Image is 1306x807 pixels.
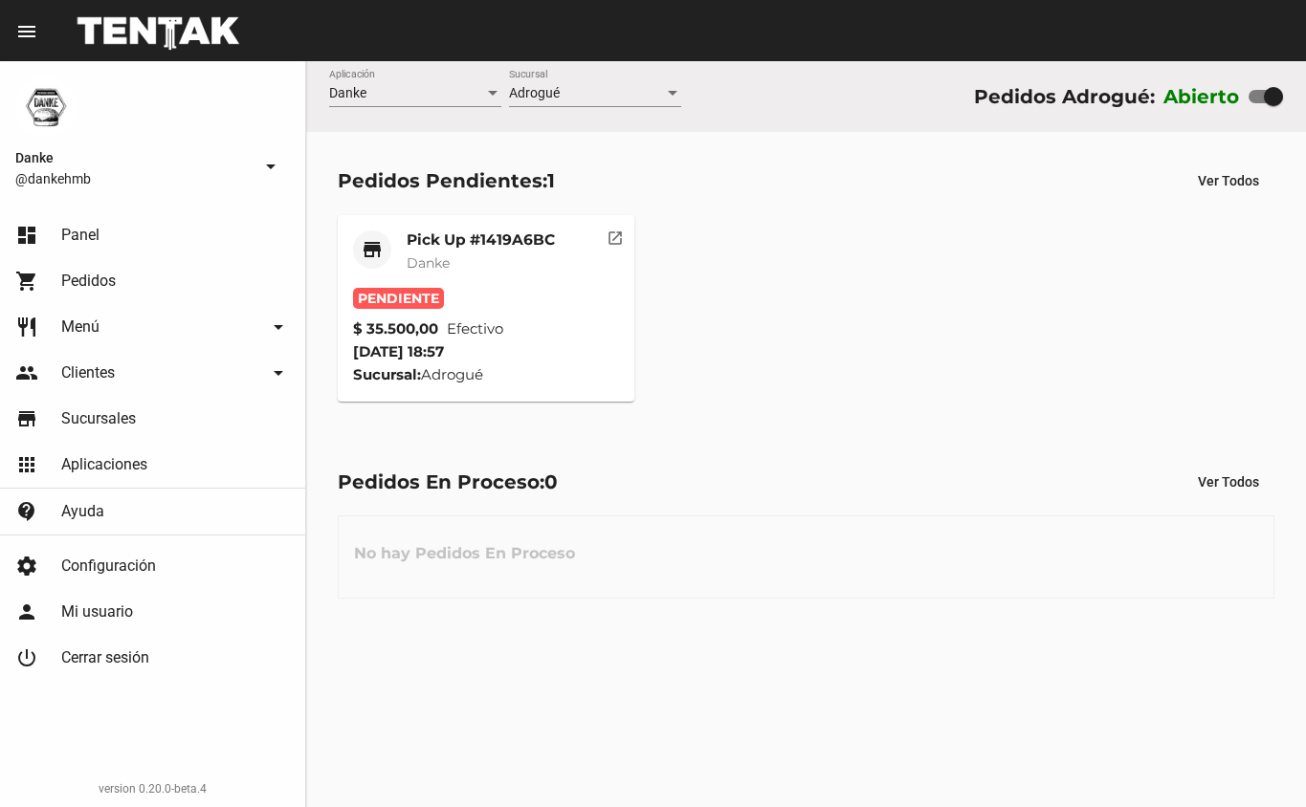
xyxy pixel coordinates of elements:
span: Ayuda [61,502,104,521]
mat-card-title: Pick Up #1419A6BC [407,230,555,250]
mat-icon: open_in_new [607,227,624,244]
button: Ver Todos [1183,465,1274,499]
span: Efectivo [447,317,503,340]
span: 0 [544,470,558,493]
mat-icon: power_settings_new [15,646,38,669]
mat-icon: arrow_drop_down [259,155,282,178]
mat-icon: shopping_cart [15,270,38,293]
span: [DATE] 18:57 [353,342,444,360]
mat-icon: arrow_drop_down [267,361,290,384]
iframe: chat widget [1226,731,1287,788]
strong: Sucursal: [353,365,421,383]
span: Menú [61,317,100,337]
mat-icon: arrow_drop_down [267,316,290,338]
mat-icon: contact_support [15,500,38,523]
span: Adrogué [509,85,560,100]
mat-icon: store [361,238,384,261]
div: Pedidos En Proceso: [338,467,558,497]
div: Adrogué [353,363,620,386]
mat-icon: apps [15,453,38,476]
span: 1 [547,169,555,192]
span: Ver Todos [1198,474,1259,490]
div: version 0.20.0-beta.4 [15,779,290,798]
span: Panel [61,226,100,245]
span: Danke [329,85,366,100]
span: Danke [15,146,252,169]
span: @dankehmb [15,169,252,188]
span: Pedidos [61,272,116,291]
mat-icon: people [15,361,38,384]
label: Abierto [1163,81,1240,112]
mat-icon: menu [15,20,38,43]
span: Aplicaciones [61,455,147,474]
mat-icon: settings [15,555,38,578]
h3: No hay Pedidos En Proceso [339,525,590,582]
strong: $ 35.500,00 [353,317,438,340]
div: Pedidos Pendientes: [338,165,555,196]
img: 1d4517d0-56da-456b-81f5-6111ccf01445.png [15,76,77,138]
span: Cerrar sesión [61,648,149,667]
mat-icon: store [15,407,38,430]
span: Mi usuario [61,602,133,622]
span: Danke [407,254,450,272]
span: Configuración [61,556,156,576]
mat-icon: dashboard [15,224,38,247]
span: Pendiente [353,288,444,309]
div: Pedidos Adrogué: [974,81,1155,112]
button: Ver Todos [1183,164,1274,198]
mat-icon: person [15,600,38,623]
span: Ver Todos [1198,173,1259,188]
span: Sucursales [61,409,136,428]
span: Clientes [61,363,115,382]
mat-icon: restaurant [15,316,38,338]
